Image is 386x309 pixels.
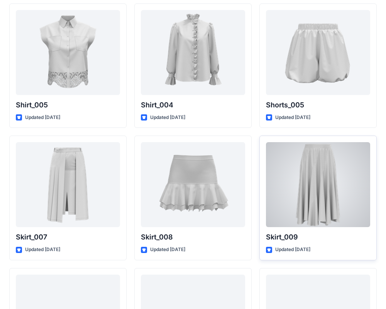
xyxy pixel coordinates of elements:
[266,100,370,110] p: Shorts_005
[266,142,370,227] a: Skirt_009
[16,232,120,243] p: Skirt_007
[141,100,245,110] p: Shirt_004
[16,10,120,95] a: Shirt_005
[275,246,310,254] p: Updated [DATE]
[150,246,185,254] p: Updated [DATE]
[16,142,120,227] a: Skirt_007
[275,114,310,122] p: Updated [DATE]
[150,114,185,122] p: Updated [DATE]
[141,232,245,243] p: Skirt_008
[25,114,60,122] p: Updated [DATE]
[141,10,245,95] a: Shirt_004
[16,100,120,110] p: Shirt_005
[141,142,245,227] a: Skirt_008
[266,10,370,95] a: Shorts_005
[25,246,60,254] p: Updated [DATE]
[266,232,370,243] p: Skirt_009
